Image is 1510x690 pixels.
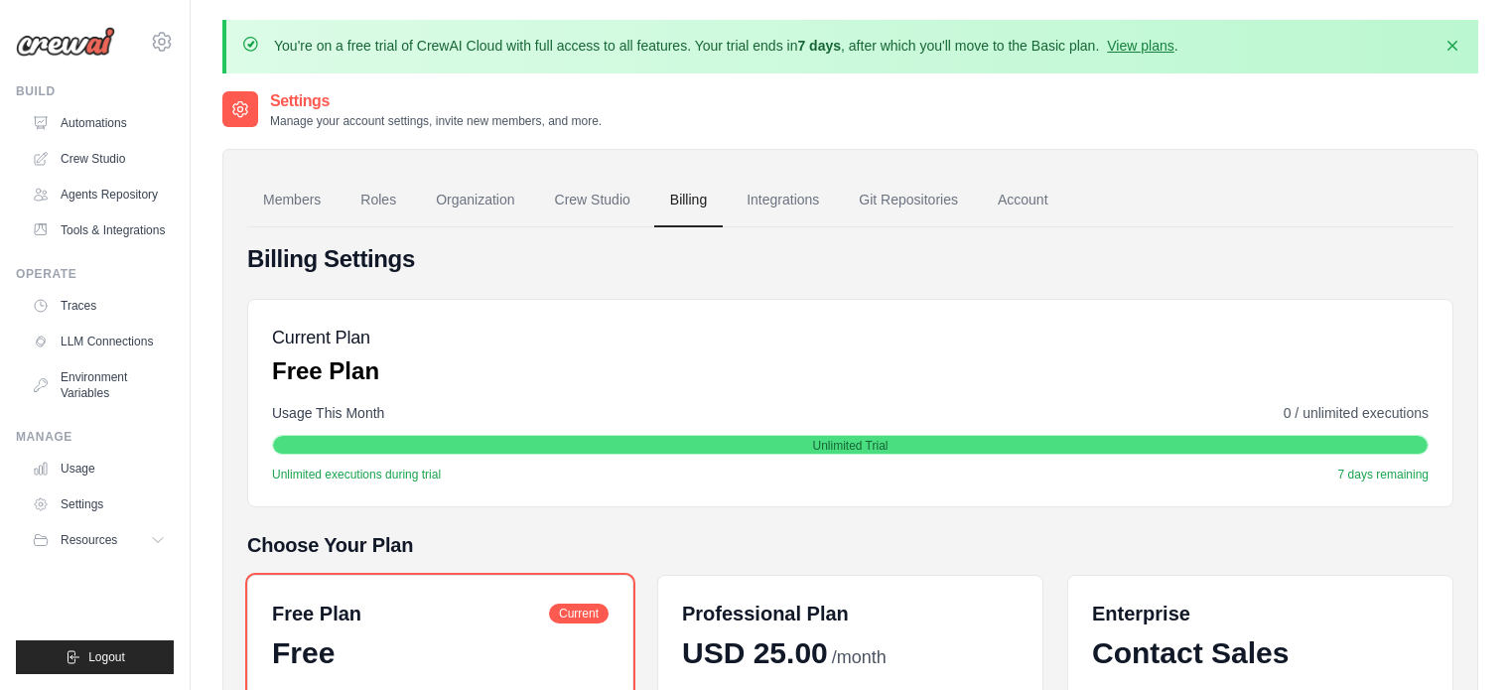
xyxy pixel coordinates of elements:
span: Resources [61,532,117,548]
a: Environment Variables [24,361,174,409]
a: Organization [420,174,530,227]
h5: Current Plan [272,324,379,351]
button: Resources [24,524,174,556]
button: Logout [16,640,174,674]
a: Crew Studio [539,174,646,227]
a: Automations [24,107,174,139]
span: Unlimited executions during trial [272,467,441,483]
a: Agents Repository [24,179,174,210]
span: Logout [88,649,125,665]
a: Billing [654,174,723,227]
a: View plans [1107,38,1173,54]
a: Tools & Integrations [24,214,174,246]
a: Account [982,174,1064,227]
a: Settings [24,488,174,520]
span: Current [549,604,609,623]
div: Operate [16,266,174,282]
p: You're on a free trial of CrewAI Cloud with full access to all features. Your trial ends in , aft... [274,36,1178,56]
span: USD 25.00 [682,635,828,671]
h6: Free Plan [272,600,361,627]
a: Integrations [731,174,835,227]
strong: 7 days [797,38,841,54]
span: /month [832,644,887,671]
h2: Settings [270,89,602,113]
p: Free Plan [272,355,379,387]
div: Free [272,635,609,671]
span: Unlimited Trial [812,438,888,454]
h5: Choose Your Plan [247,531,1453,559]
div: Build [16,83,174,99]
h4: Billing Settings [247,243,1453,275]
a: LLM Connections [24,326,174,357]
h6: Enterprise [1092,600,1429,627]
div: Contact Sales [1092,635,1429,671]
img: Logo [16,27,115,57]
span: 0 / unlimited executions [1284,403,1429,423]
p: Manage your account settings, invite new members, and more. [270,113,602,129]
a: Usage [24,453,174,484]
span: Usage This Month [272,403,384,423]
a: Roles [344,174,412,227]
div: Manage [16,429,174,445]
h6: Professional Plan [682,600,849,627]
a: Members [247,174,337,227]
a: Git Repositories [843,174,974,227]
a: Crew Studio [24,143,174,175]
a: Traces [24,290,174,322]
span: 7 days remaining [1338,467,1429,483]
